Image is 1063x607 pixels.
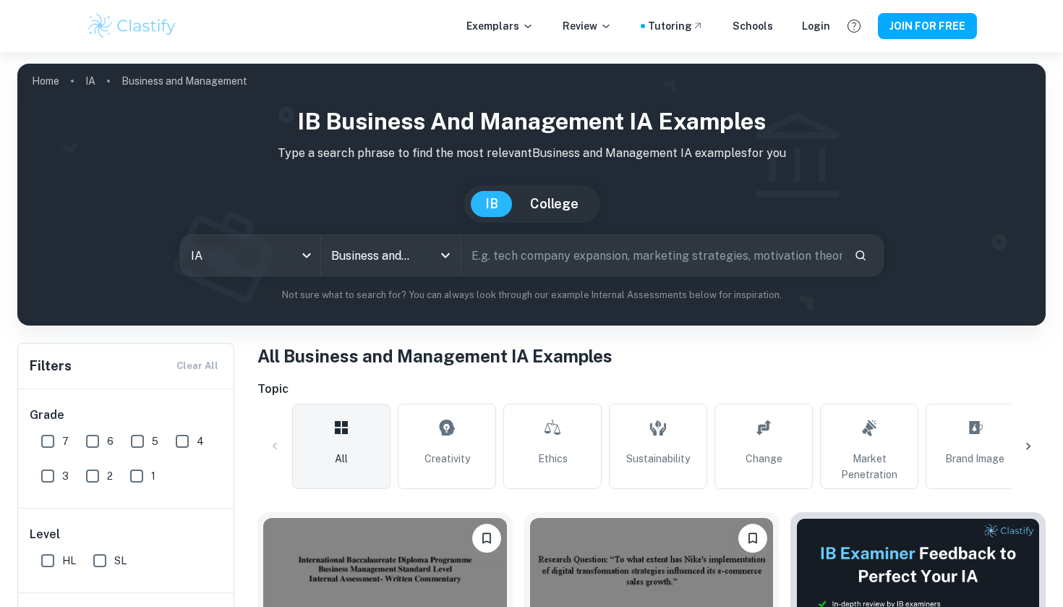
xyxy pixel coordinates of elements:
span: 1 [151,468,155,484]
span: HL [62,553,76,569]
a: Home [32,71,59,91]
button: Search [848,243,873,268]
span: Brand Image [945,451,1004,467]
input: E.g. tech company expansion, marketing strategies, motivation theories... [461,235,842,276]
a: Tutoring [648,18,704,34]
span: 4 [197,433,204,449]
h1: All Business and Management IA Examples [257,343,1046,369]
span: Sustainability [626,451,690,467]
button: Please log in to bookmark exemplars [738,524,767,553]
h6: Topic [257,381,1046,398]
span: 6 [107,433,114,449]
button: College [516,191,593,217]
h6: Filters [30,356,72,376]
p: Review [563,18,612,34]
span: Market Penetration [827,451,912,483]
div: IA [181,235,320,276]
button: Please log in to bookmark exemplars [472,524,501,553]
p: Exemplars [466,18,534,34]
span: 5 [152,433,158,449]
button: IB [471,191,513,217]
span: Change [746,451,782,467]
h6: Level [30,526,223,543]
h6: Grade [30,407,223,424]
span: 2 [107,468,113,484]
a: IA [85,71,95,91]
p: Type a search phrase to find the most relevant Business and Management IA examples for you [29,145,1034,162]
p: Business and Management [121,73,247,89]
p: Not sure what to search for? You can always look through our example Internal Assessments below f... [29,288,1034,302]
img: Clastify logo [86,12,178,41]
span: Creativity [424,451,470,467]
button: Open [435,245,456,266]
h1: IB Business and Management IA examples [29,104,1034,139]
a: Schools [733,18,773,34]
span: SL [114,553,127,569]
span: Ethics [538,451,568,467]
span: 3 [62,468,69,484]
a: Login [802,18,830,34]
button: Help and Feedback [842,14,866,38]
button: JOIN FOR FREE [878,13,977,39]
span: 7 [62,433,69,449]
img: profile cover [17,64,1046,326]
span: All [335,451,348,467]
